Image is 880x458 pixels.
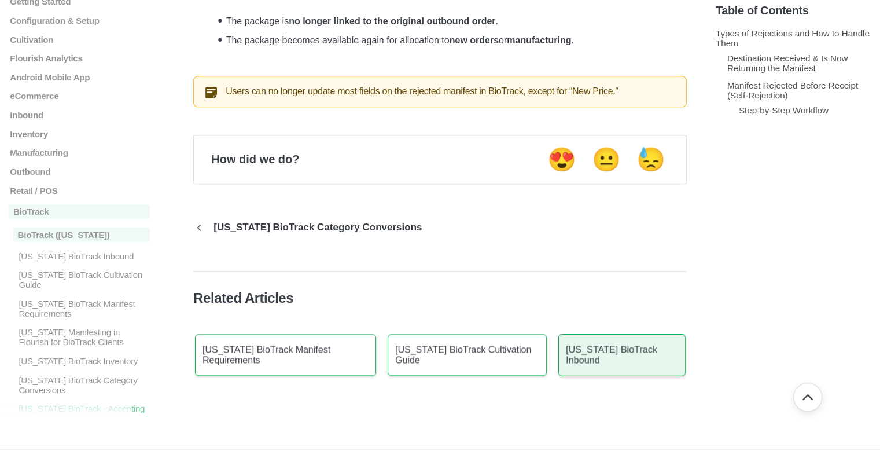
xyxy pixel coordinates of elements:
[9,356,150,366] a: [US_STATE] BioTrack Inventory
[195,334,376,376] a: [US_STATE] BioTrack Manifest Requirements
[716,4,871,17] h5: Table of Contents
[9,375,150,394] a: [US_STATE] BioTrack Category Conversions
[9,204,150,219] a: BioTrack
[9,91,150,101] a: eCommerce
[727,80,858,100] a: Manifest Rejected Before Receipt (Self-Rejection)
[205,222,430,233] p: [US_STATE] BioTrack Category Conversions
[739,105,829,115] a: Step-by-Step Workflow
[193,290,687,306] h4: Related Articles
[9,72,150,82] a: Android Mobile App
[9,185,150,195] a: Retail / POS
[9,110,150,120] a: Inbound
[202,345,369,365] p: [US_STATE] BioTrack Manifest Requirements
[9,167,150,177] a: Outbound
[716,28,870,48] a: Types of Rejections and How to Handle Them
[633,145,669,174] button: Negative feedback button
[388,334,547,376] a: [US_STATE] BioTrack Cultivation Guide
[193,76,687,107] div: Users can no longer update most fields on the rejected manifest in BioTrack, except for “New Price.”
[566,345,678,365] p: [US_STATE] BioTrack Inbound
[289,16,495,26] strong: no longer linked to the original outbound order
[9,251,150,261] a: [US_STATE] BioTrack Inbound
[9,270,150,290] a: [US_STATE] BioTrack Cultivation Guide
[507,35,571,45] strong: manufacturing
[17,251,150,261] p: [US_STATE] BioTrack Inbound
[13,228,150,242] p: BioTrack ([US_STATE])
[9,299,150,318] a: [US_STATE] BioTrack Manifest Requirements
[17,375,150,394] p: [US_STATE] BioTrack Category Conversions
[222,11,682,30] li: The package is .
[9,148,150,157] a: Manufacturing
[450,35,499,45] strong: new orders
[9,129,150,138] a: Inventory
[9,228,150,242] a: BioTrack ([US_STATE])
[193,212,430,243] a: Go to previous article Connecticut BioTrack Category Conversions
[17,356,150,366] p: [US_STATE] BioTrack Inventory
[222,30,682,49] li: The package becomes available again for allocation to or .
[544,145,580,174] button: Positive feedback button
[9,53,150,63] a: Flourish Analytics
[9,34,150,44] a: Cultivation
[9,327,150,347] a: [US_STATE] Manifesting in Flourish for BioTrack Clients
[17,327,150,347] p: [US_STATE] Manifesting in Flourish for BioTrack Clients
[588,145,624,174] button: Neutral feedback button
[559,334,685,376] a: [US_STATE] BioTrack Inbound
[793,383,822,412] button: Go back to top of document
[17,299,150,318] p: [US_STATE] BioTrack Manifest Requirements
[211,153,299,166] p: How did we do?
[395,345,539,365] p: [US_STATE] BioTrack Cultivation Guide
[9,16,150,25] a: Configuration & Setup
[727,53,848,73] a: Destination Received & Is Now Returning the Manifest
[17,270,150,290] p: [US_STATE] BioTrack Cultivation Guide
